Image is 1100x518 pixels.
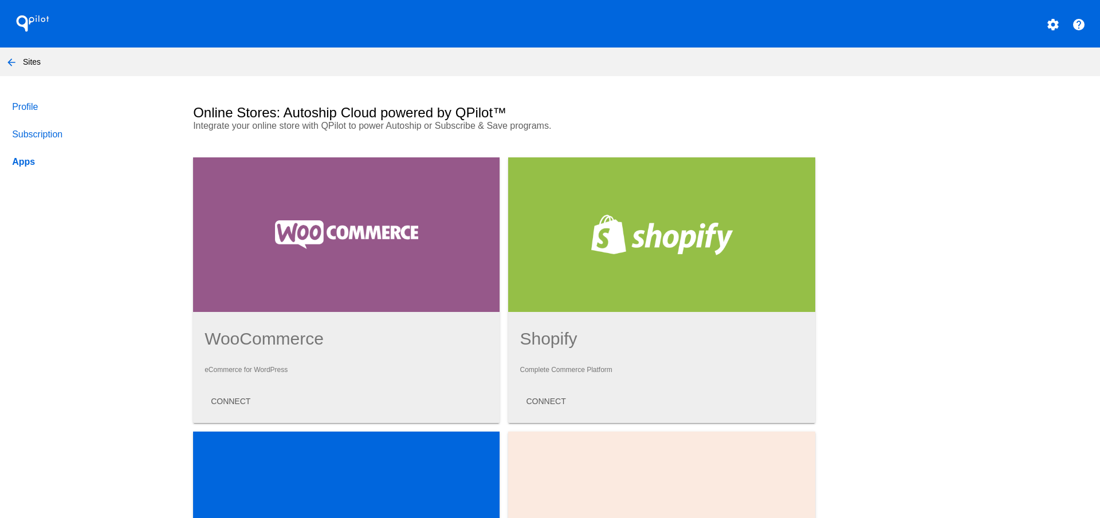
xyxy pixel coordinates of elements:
[211,397,250,406] span: CONNECT
[526,397,565,406] span: CONNECT
[205,329,488,349] h1: WooCommerce
[10,93,174,121] a: Profile
[5,56,18,69] mat-icon: arrow_back
[10,121,174,148] a: Subscription
[10,148,174,176] a: Apps
[517,391,575,412] button: CONNECT
[520,366,803,374] p: Complete Commerce Platform
[520,329,803,349] h1: Shopify
[205,366,488,374] p: eCommerce for WordPress
[193,121,650,131] p: Integrate your online store with QPilot to power Autoship or Subscribe & Save programs.
[202,391,260,412] button: CONNECT
[10,12,56,35] h1: QPilot
[193,105,506,121] h2: Online Stores: Autoship Cloud powered by QPilot™
[1072,18,1086,31] mat-icon: help
[1046,18,1060,31] mat-icon: settings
